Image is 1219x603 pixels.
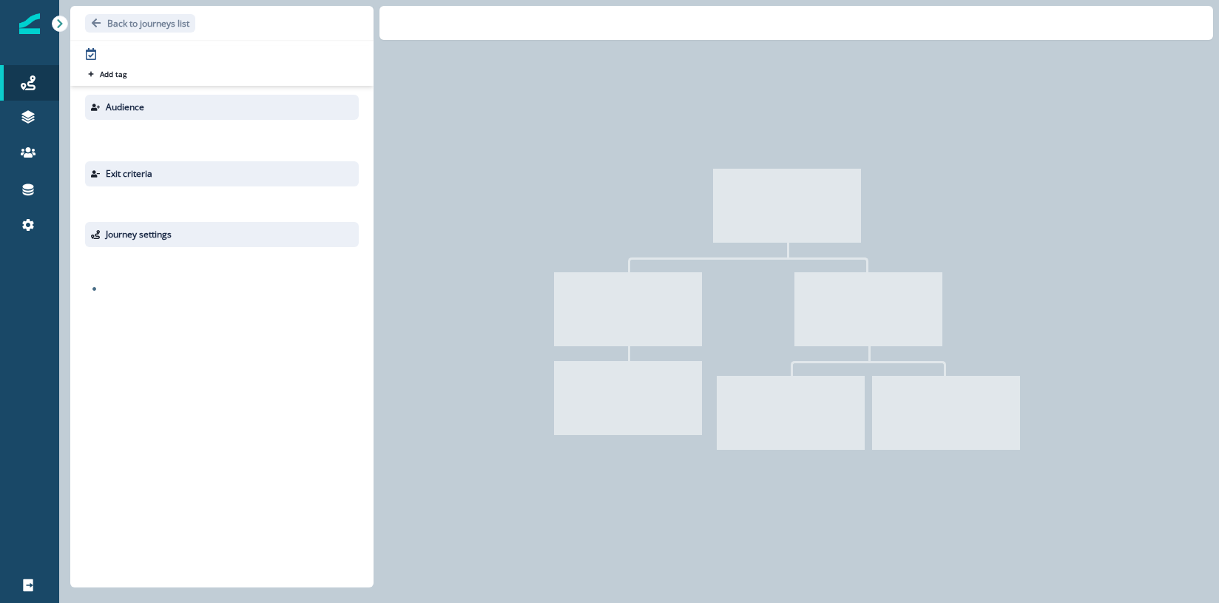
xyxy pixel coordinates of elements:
button: Go back [85,14,195,33]
p: Journey settings [106,228,172,241]
p: Audience [106,101,144,114]
p: Exit criteria [106,167,152,181]
p: Back to journeys list [107,17,189,30]
img: Inflection [19,13,40,34]
p: Add tag [100,70,126,78]
button: Add tag [85,68,129,80]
